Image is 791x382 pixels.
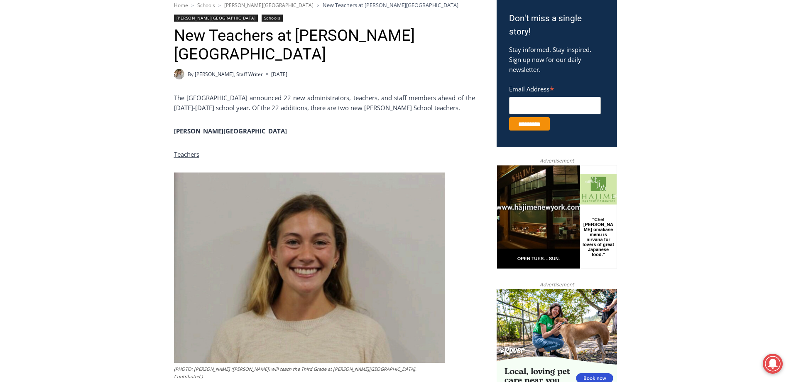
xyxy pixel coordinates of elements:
a: Schools [262,15,283,22]
a: [PERSON_NAME][GEOGRAPHIC_DATA] [224,2,313,9]
span: New Teachers at [PERSON_NAME][GEOGRAPHIC_DATA] [323,1,458,9]
img: (PHOTO: MyRye.com Summer 2023 intern Beatrice Larzul.) [174,69,184,79]
span: By [188,70,193,78]
span: > [191,2,194,8]
a: Open Tues. - Sun. [PHONE_NUMBER] [0,84,83,104]
a: Schools [197,2,215,9]
span: Advertisement [531,157,582,165]
time: [DATE] [271,70,287,78]
p: Stay informed. Stay inspired. Sign up now for our daily newsletter. [509,44,605,74]
span: > [317,2,319,8]
b: [PERSON_NAME][GEOGRAPHIC_DATA] [174,127,287,135]
img: (PHOTO: Valerie Perkins (Montano) will teach the Third Grade at Milton School. Contributed.) [174,173,445,363]
span: Intern @ [DOMAIN_NAME] [217,83,385,101]
div: Apply Now <> summer and RHS senior internships available [210,0,392,81]
h3: Don't miss a single story! [509,12,605,38]
a: [PERSON_NAME], Staff Writer [195,71,263,78]
label: Email Address [509,81,601,96]
nav: Breadcrumbs [174,1,475,9]
span: Open Tues. - Sun. [PHONE_NUMBER] [2,86,81,117]
span: > [218,2,221,8]
a: Author image [174,69,184,79]
a: Intern @ [DOMAIN_NAME] [200,81,402,104]
div: "Chef [PERSON_NAME] omakase menu is nirvana for lovers of great Japanese food." [85,52,118,99]
h1: New Teachers at [PERSON_NAME][GEOGRAPHIC_DATA] [174,26,475,64]
span: The [GEOGRAPHIC_DATA] announced 22 new administrators, teachers, and staff members ahead of the [... [174,94,475,112]
figcaption: (PHOTO: [PERSON_NAME] ([PERSON_NAME]) will teach the Third Grade at [PERSON_NAME][GEOGRAPHIC_DATA... [174,365,445,380]
span: Teachers [174,150,199,158]
a: [PERSON_NAME][GEOGRAPHIC_DATA] [174,15,258,22]
span: Advertisement [531,281,582,288]
a: Home [174,2,188,9]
